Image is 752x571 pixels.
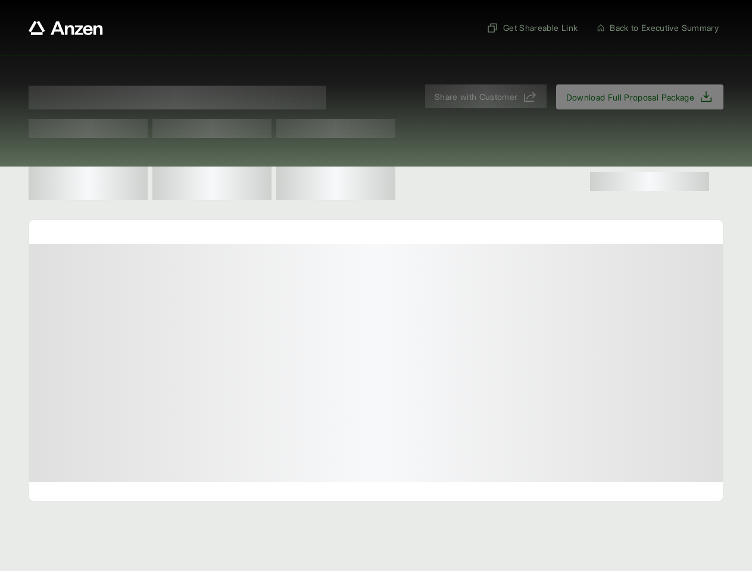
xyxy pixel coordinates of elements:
[276,119,395,138] span: Test
[610,21,719,34] span: Back to Executive Summary
[29,119,148,138] span: Test
[152,119,272,138] span: Test
[486,21,578,34] span: Get Shareable Link
[29,21,103,35] a: Anzen website
[592,17,723,39] button: Back to Executive Summary
[435,90,518,103] span: Share with Customer
[29,86,326,109] span: Proposal for
[482,17,582,39] button: Get Shareable Link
